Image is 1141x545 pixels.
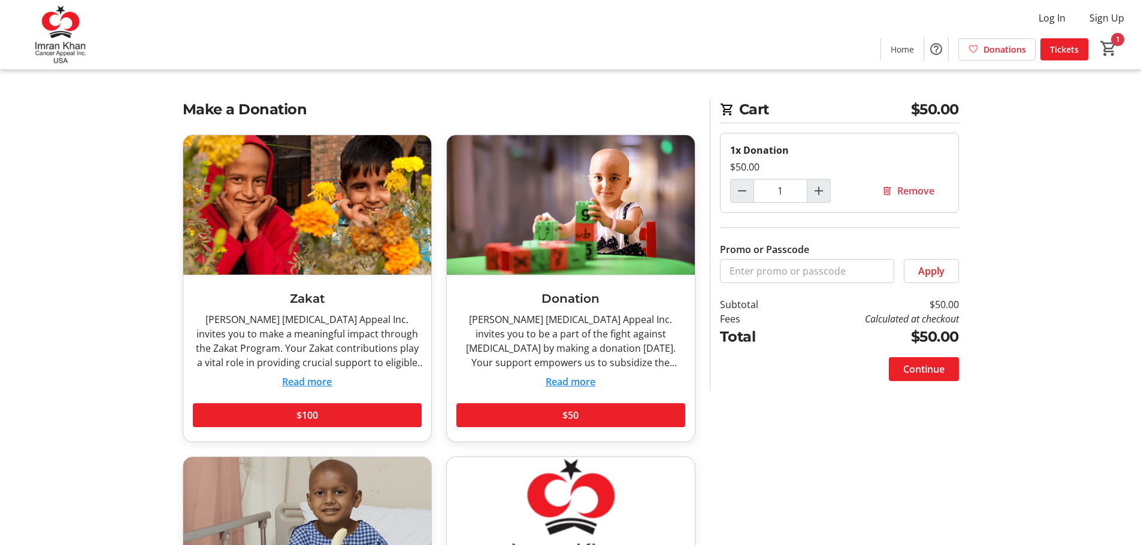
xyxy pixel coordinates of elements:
span: Sign Up [1089,11,1124,25]
h2: Cart [720,99,959,123]
a: Home [881,38,924,60]
td: Subtotal [720,297,789,312]
span: Continue [903,362,945,376]
button: Decrement by one [731,179,753,202]
input: Enter promo or passcode [720,259,894,283]
img: Imran Khan Cancer Appeal Inc.'s Logo [7,5,114,65]
button: Continue [889,357,959,381]
td: $50.00 [789,297,958,312]
button: $50 [456,403,685,427]
span: Home [891,43,914,56]
img: Donation [447,135,695,275]
button: Log In [1029,8,1075,28]
button: Read more [546,375,595,389]
label: Promo or Passcode [720,242,809,257]
span: Donations [983,43,1026,56]
span: Log In [1039,11,1066,25]
div: 1x Donation [730,143,949,157]
a: Tickets [1040,38,1088,60]
input: Donation Quantity [753,179,807,203]
td: $50.00 [789,326,958,348]
div: [PERSON_NAME] [MEDICAL_DATA] Appeal Inc. invites you to make a meaningful impact through the Zaka... [193,312,422,370]
h3: Donation [456,290,685,307]
button: Remove [867,179,949,203]
td: Fees [720,312,789,326]
button: $100 [193,403,422,427]
h2: Make a Donation [183,99,695,120]
button: Apply [904,259,959,283]
span: Tickets [1050,43,1079,56]
span: $50 [562,408,579,422]
span: $100 [296,408,318,422]
div: [PERSON_NAME] [MEDICAL_DATA] Appeal Inc. invites you to be a part of the fight against [MEDICAL_D... [456,312,685,370]
h3: Zakat [193,290,422,307]
button: Sign Up [1080,8,1134,28]
span: Remove [897,184,934,198]
span: Apply [918,264,945,278]
div: $50.00 [730,160,949,174]
button: Increment by one [807,179,830,202]
a: Donations [958,38,1036,60]
button: Read more [282,375,332,389]
img: Zakat [183,135,431,275]
td: Calculated at checkout [789,312,958,326]
button: Cart [1098,38,1119,59]
button: Help [924,37,948,61]
span: $50.00 [911,99,959,120]
td: Total [720,326,789,348]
